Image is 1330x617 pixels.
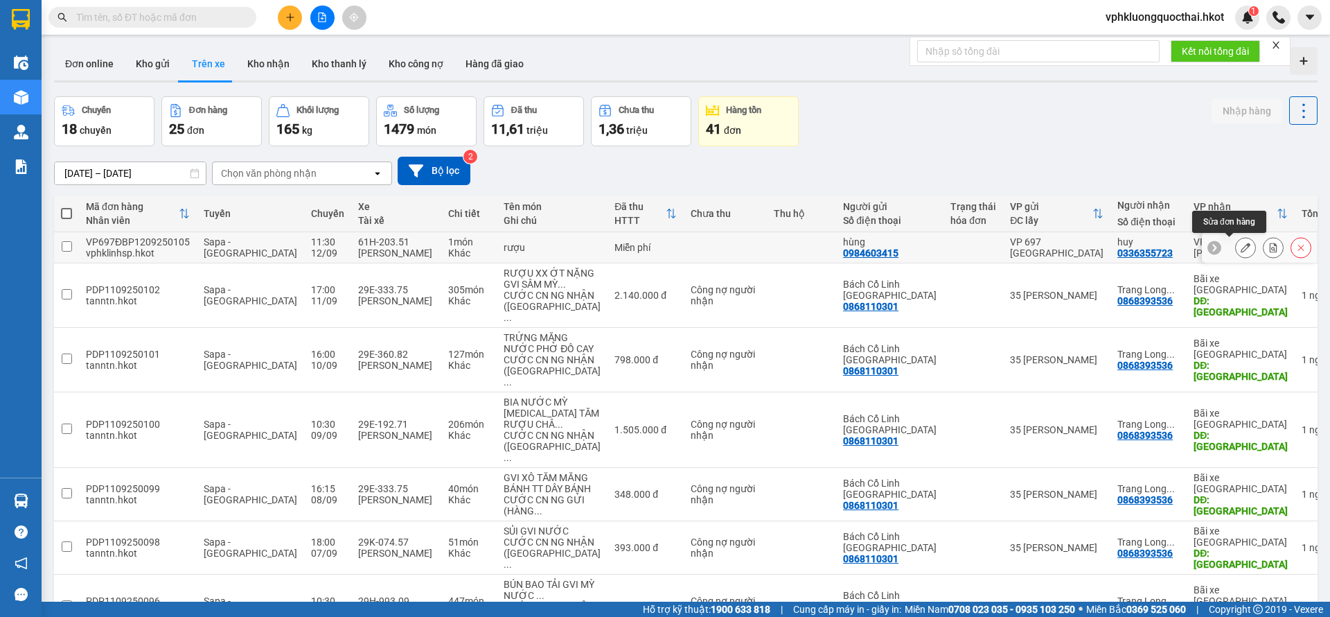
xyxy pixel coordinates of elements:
[358,537,434,548] div: 29K-074.57
[1304,11,1316,24] span: caret-down
[358,548,434,559] div: [PERSON_NAME]
[1010,424,1103,435] div: 35 [PERSON_NAME]
[558,279,566,290] span: ...
[843,236,937,247] div: hùng
[614,242,677,253] div: Miễn phí
[463,150,477,164] sup: 2
[1010,601,1103,612] div: 35 [PERSON_NAME]
[358,483,434,494] div: 29E-333.75
[1271,40,1281,50] span: close
[948,604,1075,615] strong: 0708 023 035 - 0935 103 250
[534,505,542,516] span: ...
[311,349,344,360] div: 16:00
[15,525,28,539] span: question-circle
[86,247,190,259] div: vphklinhsp.hkot
[843,435,898,446] div: 0868110301
[691,284,760,306] div: Công nợ người nhận
[342,6,366,30] button: aim
[311,419,344,430] div: 10:30
[1167,419,1175,430] span: ...
[843,365,898,376] div: 0868110301
[86,215,179,226] div: Nhân viên
[86,236,190,247] div: VP697ĐBP1209250105
[1086,602,1186,617] span: Miền Bắc
[619,105,654,115] div: Chưa thu
[843,247,898,259] div: 0984603415
[1010,290,1103,301] div: 35 [PERSON_NAME]
[1212,98,1282,123] button: Nhập hàng
[311,596,344,607] div: 10:30
[448,419,490,430] div: 206 món
[378,47,454,80] button: Kho công nợ
[358,201,434,212] div: Xe
[1003,195,1110,232] th: Toggle SortBy
[1117,483,1180,494] div: Trang Long Biên (Bách Cổ Linh)
[1117,295,1173,306] div: 0868393536
[504,290,601,323] div: CƯỚC CN NG NHẬN (HÀNG ĐI 11/9)
[1194,408,1288,430] div: Bãi xe [GEOGRAPHIC_DATA]
[15,588,28,601] span: message
[1194,525,1288,548] div: Bãi xe [GEOGRAPHIC_DATA]
[14,159,28,174] img: solution-icon
[86,430,190,441] div: tanntn.hkot
[12,9,30,30] img: logo-vxr
[86,596,190,607] div: PDP1109250096
[1182,44,1249,59] span: Kết nối tổng đài
[511,105,537,115] div: Đã thu
[1117,419,1180,430] div: Trang Long Biên (Bách Cổ Linh)
[317,12,327,22] span: file-add
[15,557,28,570] span: notification
[296,105,339,115] div: Khối lượng
[86,201,179,212] div: Mã đơn hàng
[614,601,677,612] div: 2.428.000 đ
[691,419,760,441] div: Công nợ người nhận
[843,301,898,312] div: 0868110301
[1117,494,1173,505] div: 0868393536
[86,360,190,371] div: tanntn.hkot
[1194,338,1288,360] div: Bãi xe [GEOGRAPHIC_DATA]
[311,247,344,259] div: 12/09
[86,548,190,559] div: tanntn.hkot
[448,236,490,247] div: 1 món
[691,349,760,371] div: Công nợ người nhận
[311,208,344,219] div: Chuyến
[269,96,369,146] button: Khối lượng165kg
[1249,6,1259,16] sup: 1
[1167,284,1175,295] span: ...
[1117,247,1173,259] div: 0336355723
[161,96,262,146] button: Đơn hàng25đơn
[843,590,937,612] div: Bách Cổ Linh Long Biên
[310,6,335,30] button: file-add
[905,602,1075,617] span: Miền Nam
[526,125,548,136] span: triệu
[1196,602,1198,617] span: |
[1117,236,1180,247] div: huy
[484,96,584,146] button: Đã thu11,61 triệu
[1010,236,1103,259] div: VP 697 [GEOGRAPHIC_DATA]
[504,430,601,463] div: CƯỚC CN NG NHẬN (HÀNG ĐI 9/9)
[504,472,601,494] div: GVI XÔ TĂM MĂNG BÁNH TT DÂY BÁNH
[1126,604,1186,615] strong: 0369 525 060
[454,47,535,80] button: Hàng đã giao
[1010,354,1103,365] div: 35 [PERSON_NAME]
[774,208,829,219] div: Thu hộ
[311,548,344,559] div: 07/09
[448,483,490,494] div: 40 món
[221,166,317,180] div: Chọn văn phòng nhận
[1251,6,1256,16] span: 1
[80,125,112,136] span: chuyến
[358,236,434,247] div: 61H-203.51
[504,215,601,226] div: Ghi chú
[504,559,512,570] span: ...
[1297,6,1322,30] button: caret-down
[504,494,601,516] div: CƯỚC CN NG GỬI (HÀNG ĐI 8/9)
[608,195,684,232] th: Toggle SortBy
[236,47,301,80] button: Kho nhận
[726,105,761,115] div: Hàng tồn
[204,208,297,219] div: Tuyến
[448,247,490,259] div: Khác
[57,12,67,22] span: search
[448,494,490,505] div: Khác
[1187,195,1295,232] th: Toggle SortBy
[706,121,721,137] span: 41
